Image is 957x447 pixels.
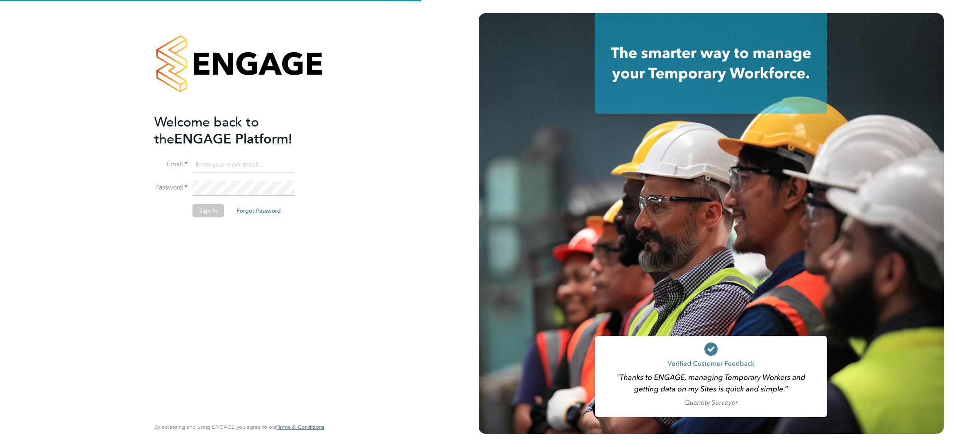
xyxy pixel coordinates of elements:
span: Welcome back to the [154,114,259,147]
span: By accessing and using ENGAGE you agree to our [154,423,324,430]
span: Terms & Conditions [277,423,324,430]
label: Password [154,183,188,192]
button: Sign In [192,204,224,217]
input: Enter your work email... [192,158,295,172]
button: Forgot Password [230,204,287,217]
a: Terms & Conditions [277,424,324,430]
h2: ENGAGE Platform! [154,114,316,148]
label: Email [154,160,188,169]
